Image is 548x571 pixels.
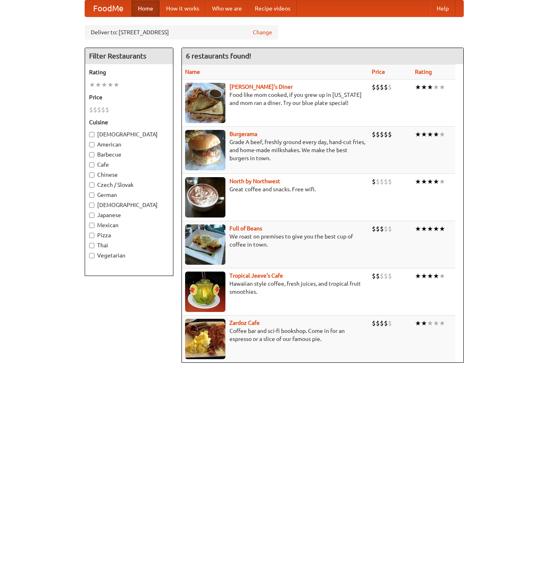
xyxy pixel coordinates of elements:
[89,253,94,258] input: Vegetarian
[433,319,439,328] li: ★
[185,319,225,359] img: zardoz.jpg
[372,319,376,328] li: $
[253,28,272,36] a: Change
[372,224,376,233] li: $
[384,83,388,92] li: $
[372,177,376,186] li: $
[89,68,169,76] h5: Rating
[229,131,257,137] b: Burgerama
[89,161,169,169] label: Cafe
[433,177,439,186] li: ★
[89,221,169,229] label: Mexican
[89,201,169,209] label: [DEMOGRAPHIC_DATA]
[439,272,445,280] li: ★
[380,319,384,328] li: $
[89,223,94,228] input: Mexican
[89,162,94,167] input: Cafe
[89,181,169,189] label: Czech / Slovak
[89,203,94,208] input: [DEMOGRAPHIC_DATA]
[89,140,169,149] label: American
[415,130,421,139] li: ★
[384,272,388,280] li: $
[376,130,380,139] li: $
[415,69,432,75] a: Rating
[388,83,392,92] li: $
[185,177,225,218] img: north.jpg
[380,177,384,186] li: $
[107,80,113,89] li: ★
[421,319,427,328] li: ★
[380,83,384,92] li: $
[229,272,283,279] a: Tropical Jeeve's Cafe
[185,185,365,193] p: Great coffee and snacks. Free wifi.
[101,80,107,89] li: ★
[372,272,376,280] li: $
[229,225,262,232] a: Full of Beans
[186,52,251,60] ng-pluralize: 6 restaurants found!
[85,0,131,17] a: FoodMe
[372,83,376,92] li: $
[185,138,365,162] p: Grade A beef, freshly ground every day, hand-cut fries, and home-made milkshakes. We make the bes...
[388,130,392,139] li: $
[376,224,380,233] li: $
[380,130,384,139] li: $
[185,83,225,123] img: sallys.jpg
[185,224,225,265] img: beans.jpg
[439,177,445,186] li: ★
[185,272,225,312] img: jeeves.jpg
[89,151,169,159] label: Barbecue
[89,243,94,248] input: Thai
[384,319,388,328] li: $
[89,132,94,137] input: [DEMOGRAPHIC_DATA]
[380,272,384,280] li: $
[421,272,427,280] li: ★
[89,213,94,218] input: Japanese
[439,319,445,328] li: ★
[427,177,433,186] li: ★
[89,192,94,198] input: German
[415,319,421,328] li: ★
[421,177,427,186] li: ★
[415,177,421,186] li: ★
[388,272,392,280] li: $
[89,233,94,238] input: Pizza
[160,0,206,17] a: How it works
[89,211,169,219] label: Japanese
[439,224,445,233] li: ★
[427,130,433,139] li: ★
[384,177,388,186] li: $
[113,80,119,89] li: ★
[421,83,427,92] li: ★
[439,130,445,139] li: ★
[372,69,385,75] a: Price
[206,0,248,17] a: Who we are
[229,320,260,326] b: Zardoz Cafe
[185,91,365,107] p: Food like mom cooked, if you grew up in [US_STATE] and mom ran a diner. Try our blue plate special!
[248,0,297,17] a: Recipe videos
[427,272,433,280] li: ★
[421,130,427,139] li: ★
[427,319,433,328] li: ★
[384,130,388,139] li: $
[185,232,365,249] p: We roast on premises to give you the best cup of coffee in town.
[89,93,169,101] h5: Price
[229,84,293,90] a: [PERSON_NAME]'s Diner
[89,105,93,114] li: $
[89,80,95,89] li: ★
[89,152,94,157] input: Barbecue
[97,105,101,114] li: $
[85,25,278,40] div: Deliver to: [STREET_ADDRESS]
[388,319,392,328] li: $
[89,191,169,199] label: German
[421,224,427,233] li: ★
[376,83,380,92] li: $
[95,80,101,89] li: ★
[185,130,225,170] img: burgerama.jpg
[376,177,380,186] li: $
[433,224,439,233] li: ★
[376,272,380,280] li: $
[105,105,109,114] li: $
